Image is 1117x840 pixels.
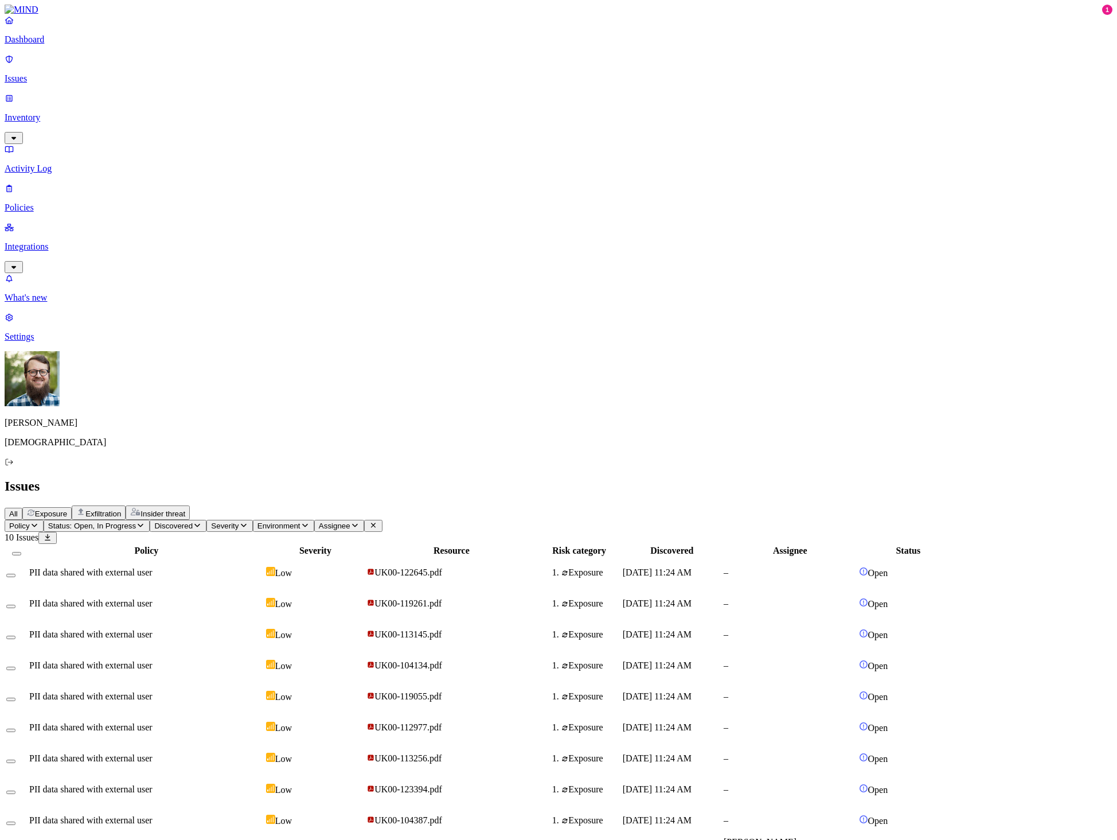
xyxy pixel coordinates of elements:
span: [DATE] 11:24 AM [623,784,692,794]
span: Low [275,785,292,795]
div: Exposure [561,660,620,671]
span: Open [868,599,888,609]
button: Select row [6,791,15,794]
img: adobe-pdf [367,785,374,792]
div: Assignee [724,546,856,556]
div: Severity [266,546,365,556]
span: [DATE] 11:24 AM [623,567,692,577]
span: PII data shared with external user [29,691,153,701]
span: Low [275,568,292,578]
a: Issues [5,54,1112,84]
button: Select row [6,574,15,577]
p: Inventory [5,112,1112,123]
span: Low [275,630,292,640]
span: PII data shared with external user [29,567,153,577]
p: Dashboard [5,34,1112,45]
a: Activity Log [5,144,1112,174]
div: Exposure [561,722,620,733]
button: Select row [6,822,15,825]
span: Open [868,754,888,764]
button: Select row [6,698,15,701]
span: [DATE] 11:24 AM [623,815,692,825]
span: PII data shared with external user [29,753,153,763]
a: MIND [5,5,1112,15]
span: Policy [9,522,30,530]
span: UK00-119055.pdf [374,691,442,701]
span: UK00-113145.pdf [374,629,442,639]
button: Select all [12,552,21,555]
a: What's new [5,273,1112,303]
span: Low [275,816,292,826]
div: Exposure [561,815,620,826]
span: [DATE] 11:24 AM [623,598,692,608]
img: status-open [859,567,868,576]
img: severity-low [266,815,275,824]
span: 10 Issues [5,532,38,542]
span: Low [275,661,292,671]
p: [DEMOGRAPHIC_DATA] [5,437,1112,448]
img: status-open [859,753,868,762]
img: status-open [859,784,868,793]
span: Open [868,785,888,795]
div: Exposure [561,753,620,764]
h2: Issues [5,479,1112,494]
span: Environment [257,522,300,530]
img: adobe-pdf [367,630,374,637]
span: UK00-123394.pdf [374,784,442,794]
img: adobe-pdf [367,661,374,668]
div: 1 [1102,5,1112,15]
span: – [724,753,728,763]
img: adobe-pdf [367,692,374,699]
img: adobe-pdf [367,816,374,823]
img: severity-low [266,722,275,731]
img: adobe-pdf [367,754,374,761]
span: All [9,510,18,518]
p: Policies [5,203,1112,213]
span: [DATE] 11:24 AM [623,691,692,701]
span: – [724,815,728,825]
span: – [724,722,728,732]
p: Settings [5,332,1112,342]
span: UK00-104387.pdf [374,815,442,825]
img: Rick Heil [5,351,60,406]
span: – [724,629,728,639]
span: – [724,567,728,577]
span: – [724,691,728,701]
button: Select row [6,667,15,670]
div: Exposure [561,691,620,702]
span: PII data shared with external user [29,815,153,825]
img: status-open [859,815,868,824]
span: – [724,784,728,794]
span: Open [868,723,888,733]
img: status-open [859,660,868,669]
button: Select row [6,729,15,732]
div: Risk category [538,546,620,556]
a: Settings [5,312,1112,342]
span: – [724,598,728,608]
span: Open [868,630,888,640]
span: Exfiltration [85,510,121,518]
button: Select row [6,636,15,639]
div: Exposure [561,629,620,640]
span: Open [868,661,888,671]
span: Status: Open, In Progress [48,522,136,530]
span: Severity [211,522,239,530]
button: Select row [6,760,15,763]
span: PII data shared with external user [29,629,153,639]
span: Exposure [35,510,67,518]
div: Policy [29,546,264,556]
img: adobe-pdf [367,568,374,575]
img: severity-low [266,567,275,576]
span: Open [868,692,888,702]
img: MIND [5,5,38,15]
span: PII data shared with external user [29,722,153,732]
span: Low [275,723,292,733]
span: [DATE] 11:24 AM [623,660,692,670]
img: severity-low [266,629,275,638]
span: – [724,660,728,670]
span: Open [868,816,888,826]
div: Exposure [561,598,620,609]
span: Open [868,568,888,578]
img: severity-low [266,784,275,793]
div: Exposure [561,567,620,578]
